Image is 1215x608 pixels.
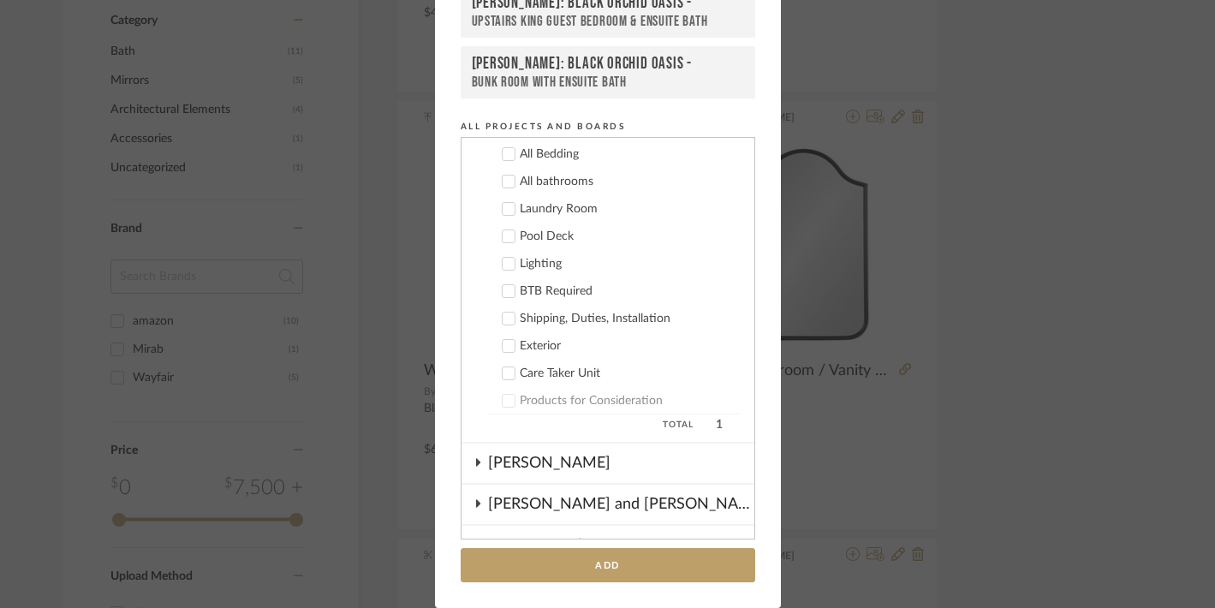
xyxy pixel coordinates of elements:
[520,257,741,271] div: Lighting
[488,444,754,483] div: [PERSON_NAME]
[520,367,741,381] div: Care Taker Unit
[520,202,741,217] div: Laundry Room
[461,548,755,583] button: Add
[487,414,694,435] span: Total
[520,312,741,326] div: Shipping, Duties, Installation
[472,54,744,74] div: [PERSON_NAME]: Black Orchid Oasis -
[698,414,741,435] span: 1
[520,394,741,408] div: Products for Consideration
[520,284,741,299] div: BTB Required
[488,485,754,524] div: [PERSON_NAME] and [PERSON_NAME]
[488,526,754,565] div: Project Template
[472,74,744,91] div: Bunk Room With Ensuite Bath
[461,119,755,134] div: All Projects and Boards
[472,13,744,30] div: Upstairs King Guest Bedroom & Ensuite Bath
[520,339,741,354] div: Exterior
[520,229,741,244] div: Pool Deck
[520,147,741,162] div: All Bedding
[520,175,741,189] div: All bathrooms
